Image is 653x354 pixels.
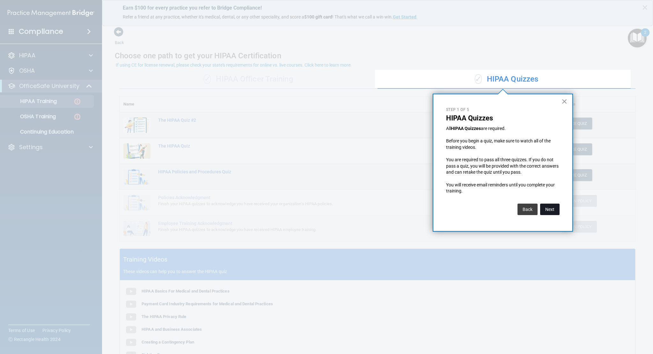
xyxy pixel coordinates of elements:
[481,126,506,131] span: are required.
[517,204,538,215] button: Back
[451,126,481,131] strong: HIPAA Quizzes
[378,70,635,89] div: HIPAA Quizzes
[543,309,645,334] iframe: Drift Widget Chat Controller
[446,157,560,176] p: You are required to pass all three quizzes. If you do not pass a quiz, you will be provided with ...
[446,126,451,131] span: All
[475,74,482,84] span: ✓
[446,114,560,122] p: HIPAA Quizzes
[540,204,560,215] button: Next
[446,138,560,150] p: Before you begin a quiz, make sure to watch all of the training videos.
[446,182,560,194] p: You will receive email reminders until you complete your training.
[561,96,568,106] button: Close
[446,107,560,112] p: Step 1 of 5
